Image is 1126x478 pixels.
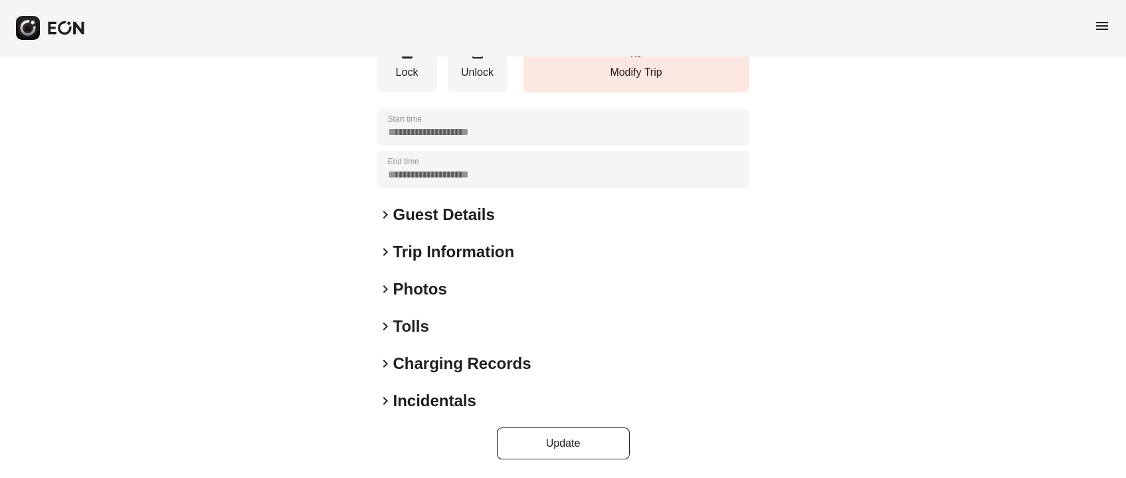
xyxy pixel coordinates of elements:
h2: Guest Details [393,204,495,225]
span: keyboard_arrow_right [377,244,393,260]
p: Unlock [454,64,501,80]
h2: Photos [393,279,447,300]
p: Lock [384,64,430,80]
span: keyboard_arrow_right [377,207,393,223]
p: Modify Trip [530,64,743,80]
span: keyboard_arrow_right [377,318,393,334]
span: keyboard_arrow_right [377,281,393,297]
span: menu [1094,18,1110,34]
button: Unlock [448,37,508,92]
button: Update [497,427,630,459]
h2: Incidentals [393,390,476,412]
h2: Tolls [393,316,429,337]
span: keyboard_arrow_right [377,393,393,409]
h2: Trip Information [393,241,515,263]
span: keyboard_arrow_right [377,356,393,372]
button: Lock [377,37,437,92]
button: Modify Trip [523,37,749,92]
h2: Charging Records [393,353,531,374]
